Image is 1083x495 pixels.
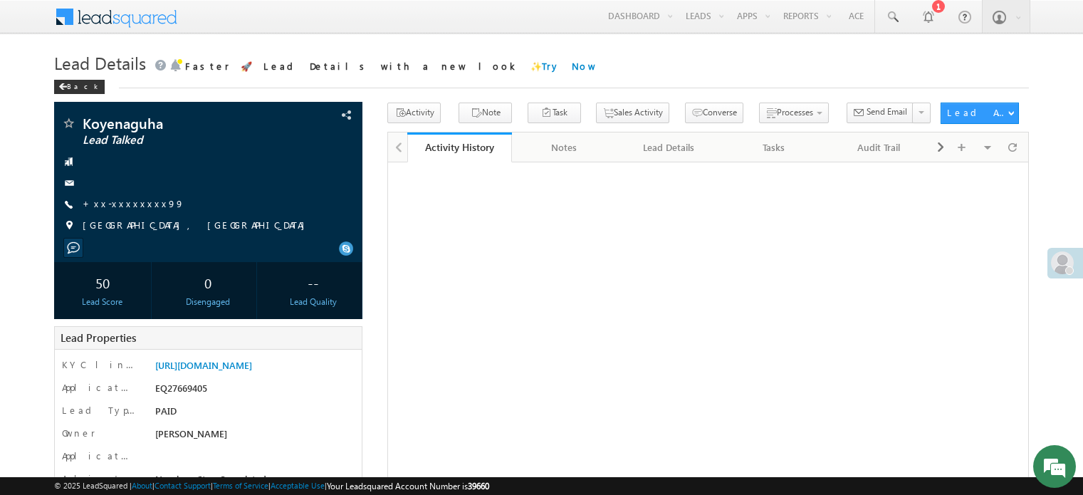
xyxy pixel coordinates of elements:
a: Audit Trail [827,132,932,162]
div: Tasks [733,139,814,156]
button: Converse [685,103,743,123]
span: Koyenaguha [83,116,273,130]
span: 39660 [468,481,489,491]
a: Acceptable Use [271,481,325,490]
div: Back [54,80,105,94]
a: +xx-xxxxxxxx99 [83,197,184,209]
div: Nominee Step Completed [152,472,350,492]
span: Your Leadsquared Account Number is [327,481,489,491]
button: Sales Activity [596,103,669,123]
a: Contact Support [155,481,211,490]
div: Audit Trail [839,139,919,156]
span: Lead Talked [83,133,273,147]
a: Back [54,79,112,91]
div: Lead Quality [268,296,358,308]
div: Disengaged [163,296,253,308]
span: Lead Details [54,51,146,74]
label: Owner [62,427,95,439]
span: Faster 🚀 Lead Details with a new look ✨ [185,60,597,72]
button: Task [528,103,581,123]
div: Lead Details [629,139,709,156]
a: Terms of Service [213,481,268,490]
div: Activity History [418,140,501,154]
label: Application Status New [62,472,136,485]
a: About [132,481,152,490]
span: © 2025 LeadSquared | | | | | [54,479,489,493]
button: Lead Actions [941,103,1019,124]
div: 0 [163,269,253,296]
div: EQ27669405 [152,381,350,401]
a: [URL][DOMAIN_NAME] [155,359,252,371]
button: Processes [759,103,829,123]
span: Send Email [867,105,907,118]
div: Lead Score [58,296,147,308]
a: Notes [512,132,617,162]
div: Lead Actions [947,106,1008,119]
button: Send Email [847,103,914,123]
span: Processes [777,107,813,118]
div: 50 [58,269,147,296]
label: Application Status [62,449,136,462]
button: Activity [387,103,441,123]
label: Application Number [62,381,136,394]
label: KYC link 2_0 [62,358,136,371]
label: Lead Type [62,404,136,417]
span: [PERSON_NAME] [155,427,227,439]
button: Note [459,103,512,123]
a: Lead Details [617,132,722,162]
div: Notes [523,139,604,156]
a: Tasks [722,132,827,162]
div: PAID [152,404,350,424]
span: Lead Properties [61,330,136,345]
span: [GEOGRAPHIC_DATA], [GEOGRAPHIC_DATA] [83,219,312,233]
div: -- [268,269,358,296]
a: Try Now [542,60,597,72]
a: Activity History [407,132,512,162]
